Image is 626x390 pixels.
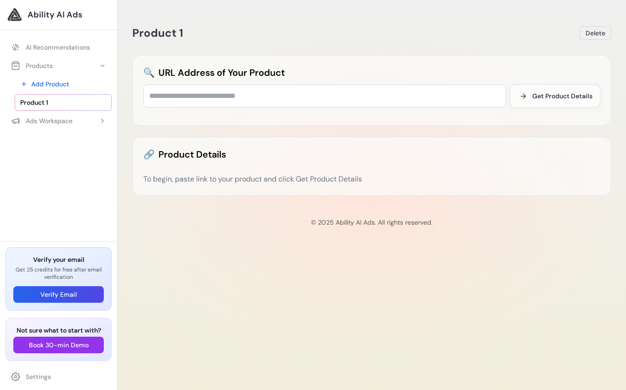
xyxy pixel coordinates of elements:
[13,337,104,353] button: Book 30-min Demo
[510,85,600,107] button: Get Product Details
[13,286,104,303] button: Verify Email
[132,26,183,40] span: Product 1
[143,66,155,79] span: 🔍
[6,57,112,74] button: Products
[20,98,48,107] span: Product 1
[6,113,112,129] button: Ads Workspace
[13,326,104,335] h3: Not sure what to start with?
[13,266,104,281] p: Get 25 credits for free after email verification
[143,66,600,79] h2: URL Address of Your Product
[143,174,600,185] div: To begin, paste link to your product and click Get Product Details
[143,148,600,161] h2: Product Details
[532,91,592,101] span: Get Product Details
[15,76,112,92] a: Add Product
[28,8,82,21] span: Ability AI Ads
[586,28,605,38] span: Delete
[13,255,104,264] h3: Verify your email
[15,94,112,111] a: Product 1
[7,7,110,22] a: Ability AI Ads
[6,39,112,56] a: AI Recommendations
[11,61,53,70] div: Products
[125,218,619,227] p: © 2025 Ability AI Ads. All rights reserved.
[11,116,73,125] div: Ads Workspace
[6,368,112,385] a: Settings
[143,148,155,161] span: 🔗
[580,26,611,40] button: Delete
